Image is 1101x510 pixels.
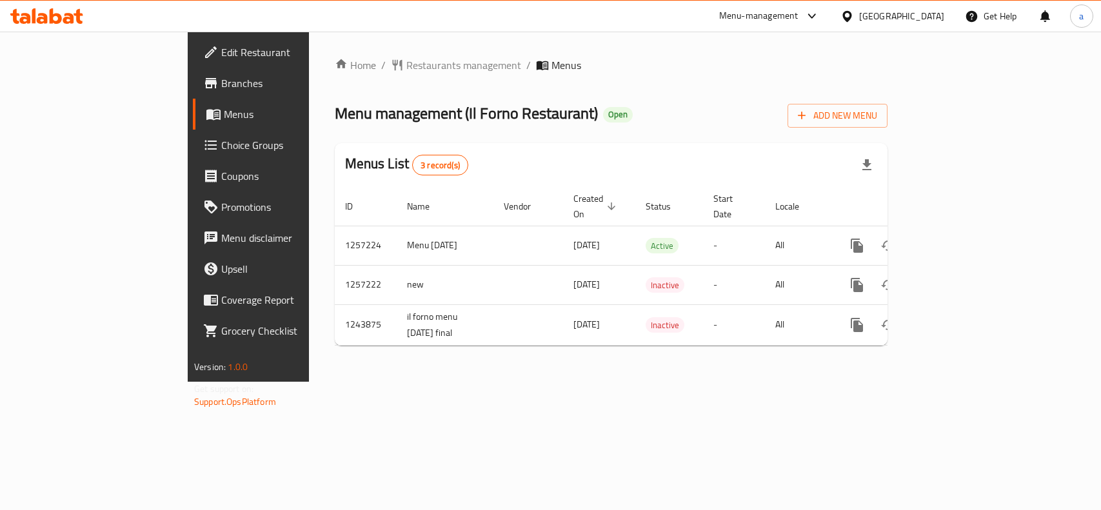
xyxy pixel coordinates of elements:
li: / [381,57,386,73]
span: Inactive [646,278,684,293]
button: Add New Menu [788,104,888,128]
span: Version: [194,358,226,375]
a: Promotions [193,191,372,222]
h2: Menus List [345,154,468,175]
button: Change Status [873,230,904,261]
span: Start Date [713,191,749,222]
span: Status [646,199,688,214]
a: Coverage Report [193,284,372,315]
th: Actions [831,187,976,226]
a: Upsell [193,253,372,284]
span: Active [646,239,679,253]
div: [GEOGRAPHIC_DATA] [859,9,944,23]
span: Grocery Checklist [221,323,361,338]
div: Active [646,238,679,253]
a: Menus [193,99,372,130]
span: Menu disclaimer [221,230,361,246]
a: Support.OpsPlatform [194,393,276,410]
li: / [526,57,531,73]
span: Menus [551,57,581,73]
table: enhanced table [335,187,976,346]
div: Inactive [646,317,684,333]
button: more [842,309,873,340]
nav: breadcrumb [335,57,888,73]
td: il forno menu [DATE] final [397,304,493,345]
td: new [397,265,493,304]
span: Get support on: [194,380,253,397]
a: Edit Restaurant [193,37,372,68]
a: Grocery Checklist [193,315,372,346]
span: [DATE] [573,276,600,293]
span: Coverage Report [221,292,361,308]
td: All [765,226,831,265]
a: Choice Groups [193,130,372,161]
span: [DATE] [573,316,600,333]
div: Menu-management [719,8,798,24]
span: Edit Restaurant [221,44,361,60]
span: 1.0.0 [228,358,248,375]
span: Menu management ( Il Forno Restaurant ) [335,99,598,128]
a: Branches [193,68,372,99]
span: Vendor [504,199,548,214]
span: Open [603,109,633,120]
span: 3 record(s) [413,159,468,172]
button: more [842,270,873,300]
span: Name [407,199,446,214]
button: more [842,230,873,261]
td: All [765,304,831,345]
div: Inactive [646,277,684,293]
a: Restaurants management [391,57,521,73]
td: - [703,304,765,345]
span: a [1079,9,1084,23]
span: [DATE] [573,237,600,253]
span: Inactive [646,318,684,333]
span: ID [345,199,370,214]
span: Upsell [221,261,361,277]
span: Branches [221,75,361,91]
div: Export file [851,150,882,181]
button: Change Status [873,270,904,300]
span: Choice Groups [221,137,361,153]
span: Created On [573,191,620,222]
a: Coupons [193,161,372,191]
td: - [703,226,765,265]
span: Coupons [221,168,361,184]
div: Total records count [412,155,468,175]
td: All [765,265,831,304]
span: Restaurants management [406,57,521,73]
button: Change Status [873,309,904,340]
div: Open [603,107,633,123]
span: Promotions [221,199,361,215]
a: Menu disclaimer [193,222,372,253]
span: Add New Menu [798,108,877,124]
span: Locale [775,199,816,214]
td: Menu [DATE] [397,226,493,265]
span: Menus [224,106,361,122]
td: - [703,265,765,304]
